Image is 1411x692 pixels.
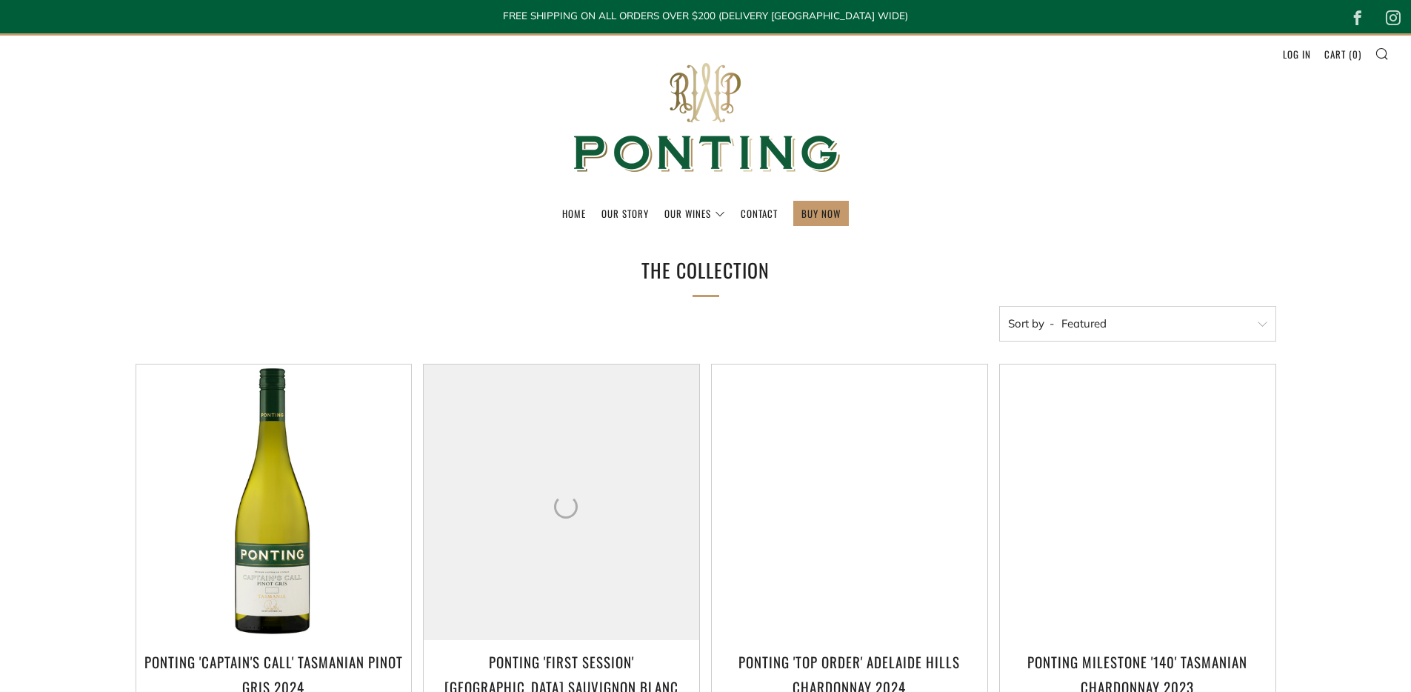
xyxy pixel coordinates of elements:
span: 0 [1352,47,1358,61]
a: Contact [741,202,778,225]
h1: The Collection [484,253,928,288]
a: Our Wines [664,202,725,225]
a: BUY NOW [801,202,841,225]
a: Cart (0) [1324,42,1361,66]
a: Our Story [601,202,649,225]
img: Ponting Wines [558,36,854,201]
a: Home [562,202,586,225]
a: Log in [1283,42,1311,66]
